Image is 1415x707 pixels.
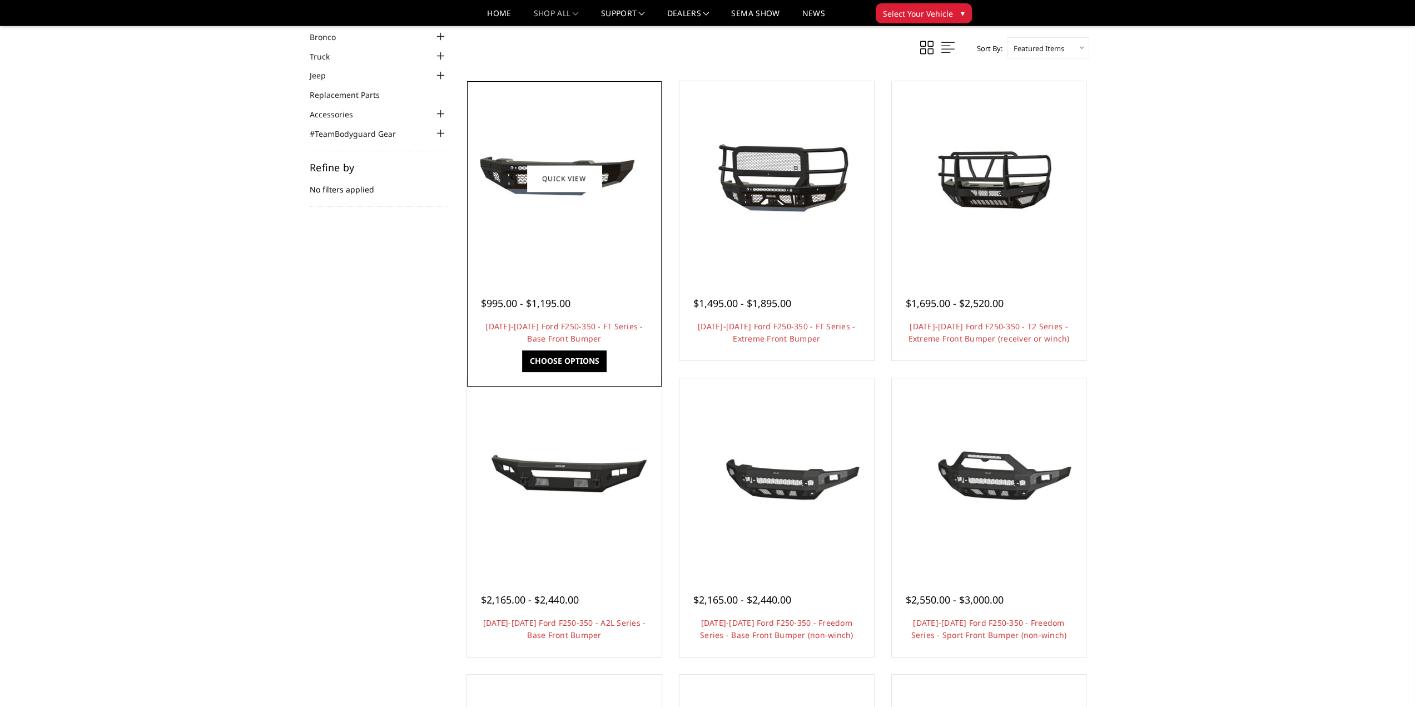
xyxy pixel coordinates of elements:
a: News [802,9,825,26]
h5: Refine by [310,162,448,172]
a: 2023-2025 Ford F250-350 - FT Series - Base Front Bumper [470,84,659,273]
a: [DATE]-[DATE] Ford F250-350 - T2 Series - Extreme Front Bumper (receiver or winch) [908,321,1069,344]
div: No filters applied [310,162,448,207]
a: Dealers [667,9,709,26]
a: 2023-2025 Ford F250-350 - Freedom Series - Sport Front Bumper (non-winch) Multiple lighting options [895,381,1084,570]
a: [DATE]-[DATE] Ford F250-350 - Freedom Series - Base Front Bumper (non-winch) [700,617,853,640]
a: Home [487,9,511,26]
span: $2,165.00 - $2,440.00 [481,593,579,606]
a: [DATE]-[DATE] Ford F250-350 - Freedom Series - Sport Front Bumper (non-winch) [911,617,1067,640]
span: $1,695.00 - $2,520.00 [906,296,1004,310]
a: [DATE]-[DATE] Ford F250-350 - FT Series - Extreme Front Bumper [698,321,855,344]
span: $1,495.00 - $1,895.00 [693,296,791,310]
a: 2023-2025 Ford F250-350 - Freedom Series - Base Front Bumper (non-winch) 2023-2025 Ford F250-350 ... [682,381,871,570]
a: [DATE]-[DATE] Ford F250-350 - FT Series - Base Front Bumper [485,321,643,344]
span: $995.00 - $1,195.00 [481,296,570,310]
label: Sort By: [971,40,1002,57]
a: Truck [310,51,344,62]
a: shop all [534,9,579,26]
a: Replacement Parts [310,89,394,101]
span: ▾ [961,7,965,19]
a: Bronco [310,31,350,43]
a: Quick view [527,165,602,191]
img: 2023-2025 Ford F250-350 - FT Series - Base Front Bumper [475,137,653,220]
a: Support [601,9,645,26]
img: 2023-2026 Ford F250-350 - T2 Series - Extreme Front Bumper (receiver or winch) [900,128,1078,228]
a: SEMA Show [731,9,780,26]
a: 2023-2026 Ford F250-350 - FT Series - Extreme Front Bumper 2023-2026 Ford F250-350 - FT Series - ... [682,84,871,273]
span: $2,550.00 - $3,000.00 [906,593,1004,606]
span: $2,165.00 - $2,440.00 [693,593,791,606]
button: Select Your Vehicle [876,3,972,23]
img: 2023-2025 Ford F250-350 - A2L Series - Base Front Bumper [475,434,653,516]
img: 2023-2025 Ford F250-350 - Freedom Series - Sport Front Bumper (non-winch) [900,434,1078,517]
a: Jeep [310,70,340,81]
a: [DATE]-[DATE] Ford F250-350 - A2L Series - Base Front Bumper [483,617,646,640]
span: Select Your Vehicle [883,8,953,19]
a: #TeamBodyguard Gear [310,128,410,140]
a: 2023-2026 Ford F250-350 - T2 Series - Extreme Front Bumper (receiver or winch) 2023-2026 Ford F25... [895,84,1084,273]
a: Accessories [310,108,367,120]
a: 2023-2025 Ford F250-350 - A2L Series - Base Front Bumper [470,381,659,570]
a: Choose Options [522,350,606,372]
